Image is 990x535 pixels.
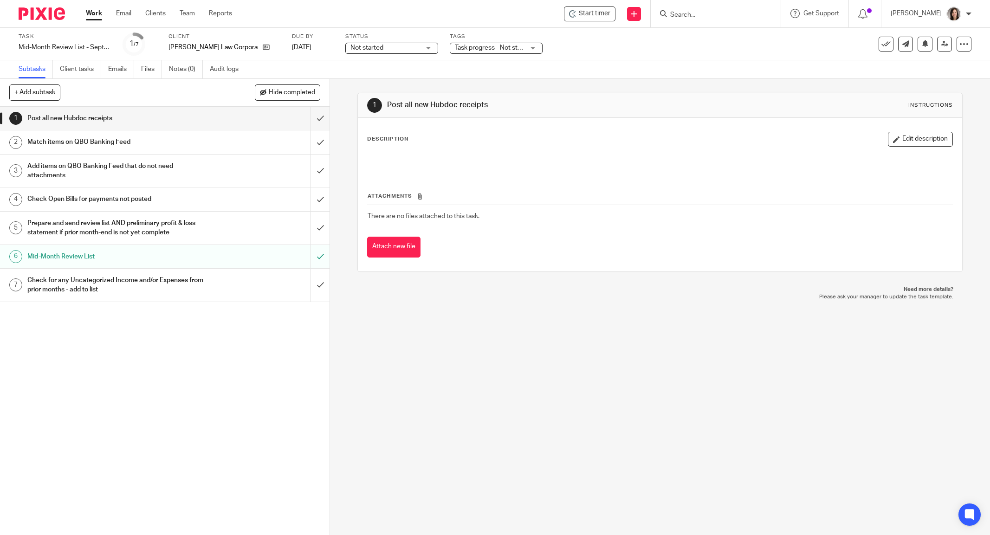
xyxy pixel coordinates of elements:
[255,84,320,100] button: Hide completed
[168,33,280,40] label: Client
[86,9,102,18] a: Work
[891,9,942,18] p: [PERSON_NAME]
[367,286,953,293] p: Need more details?
[269,89,315,97] span: Hide completed
[345,33,438,40] label: Status
[803,10,839,17] span: Get Support
[19,60,53,78] a: Subtasks
[27,192,210,206] h1: Check Open Bills for payments not posted
[168,43,258,52] p: [PERSON_NAME] Law Corporation
[350,45,383,51] span: Not started
[292,44,311,51] span: [DATE]
[367,237,421,258] button: Attach new file
[9,164,22,177] div: 3
[368,213,479,219] span: There are no files attached to this task.
[145,9,166,18] a: Clients
[210,60,246,78] a: Audit logs
[455,45,543,51] span: Task progress - Not started + 2
[134,42,139,47] small: /7
[9,250,22,263] div: 6
[888,132,953,147] button: Edit description
[367,293,953,301] p: Please ask your manager to update the task template.
[367,98,382,113] div: 1
[27,250,210,264] h1: Mid-Month Review List
[450,33,543,40] label: Tags
[367,135,408,143] p: Description
[19,43,111,52] div: Mid-Month Review List - September
[209,9,232,18] a: Reports
[292,33,334,40] label: Due by
[368,193,412,199] span: Attachments
[9,136,22,149] div: 2
[129,39,139,49] div: 1
[9,278,22,291] div: 7
[169,60,203,78] a: Notes (0)
[946,6,961,21] img: Danielle%20photo.jpg
[27,135,210,149] h1: Match items on QBO Banking Feed
[27,273,210,297] h1: Check for any Uncategorized Income and/or Expenses from prior months - add to list
[108,60,134,78] a: Emails
[579,9,610,19] span: Start timer
[9,84,60,100] button: + Add subtask
[116,9,131,18] a: Email
[9,221,22,234] div: 5
[564,6,615,21] div: Kandola Law Corporation - Mid-Month Review List - September
[27,159,210,183] h1: Add items on QBO Banking Feed that do not need attachments
[669,11,753,19] input: Search
[9,193,22,206] div: 4
[387,100,680,110] h1: Post all new Hubdoc receipts
[27,216,210,240] h1: Prepare and send review list AND preliminary profit & loss statement if prior month-end is not ye...
[180,9,195,18] a: Team
[141,60,162,78] a: Files
[19,33,111,40] label: Task
[27,111,210,125] h1: Post all new Hubdoc receipts
[908,102,953,109] div: Instructions
[60,60,101,78] a: Client tasks
[19,7,65,20] img: Pixie
[9,112,22,125] div: 1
